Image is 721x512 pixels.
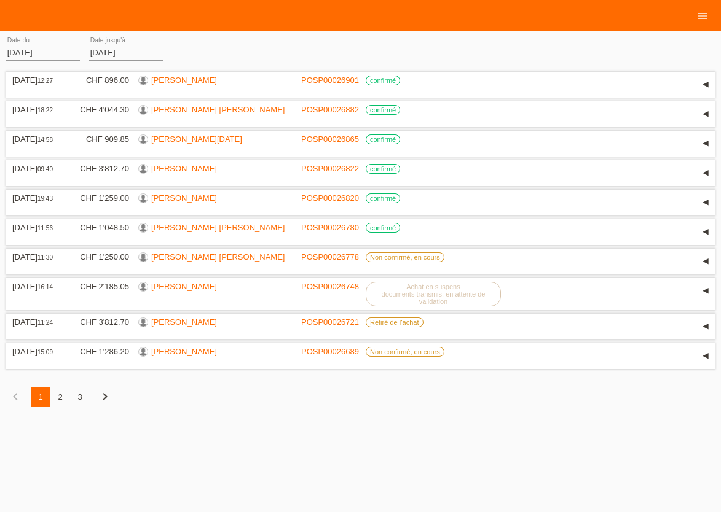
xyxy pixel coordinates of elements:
[71,223,129,232] div: CHF 1'048.50
[12,252,61,262] div: [DATE]
[151,317,217,327] a: [PERSON_NAME]
[50,387,70,407] div: 2
[12,347,61,356] div: [DATE]
[12,282,61,291] div: [DATE]
[71,164,129,173] div: CHF 3'812.70
[301,193,359,203] a: POSP00026820
[37,284,53,290] span: 16:14
[71,252,129,262] div: CHF 1'250.00
[301,223,359,232] a: POSP00026780
[301,105,359,114] a: POSP00026882
[71,134,129,144] div: CHF 909.85
[301,76,359,85] a: POSP00026901
[696,347,715,365] div: étendre/coller
[301,282,359,291] a: POSP00026748
[151,252,285,262] a: [PERSON_NAME] [PERSON_NAME]
[70,387,90,407] div: 3
[37,77,53,84] span: 12:27
[696,193,715,212] div: étendre/coller
[12,223,61,232] div: [DATE]
[37,349,53,355] span: 15:09
[151,223,285,232] a: [PERSON_NAME] [PERSON_NAME]
[696,317,715,336] div: étendre/coller
[696,134,715,153] div: étendre/coller
[366,193,400,203] label: confirmé
[366,76,400,85] label: confirmé
[151,347,217,356] a: [PERSON_NAME]
[366,164,400,174] label: confirmé
[71,105,129,114] div: CHF 4'044.30
[151,134,242,144] a: [PERSON_NAME][DATE]
[696,223,715,241] div: étendre/coller
[71,76,129,85] div: CHF 896.00
[301,134,359,144] a: POSP00026865
[366,105,400,115] label: confirmé
[151,282,217,291] a: [PERSON_NAME]
[12,105,61,114] div: [DATE]
[71,347,129,356] div: CHF 1'286.20
[37,107,53,114] span: 18:22
[366,317,424,327] label: Retiré de l‘achat
[151,164,217,173] a: [PERSON_NAME]
[151,193,217,203] a: [PERSON_NAME]
[12,76,61,85] div: [DATE]
[12,134,61,144] div: [DATE]
[696,164,715,182] div: étendre/coller
[301,252,359,262] a: POSP00026778
[366,252,444,262] label: Non confirmé, en cours
[696,282,715,300] div: étendre/coller
[690,12,715,19] a: menu
[301,317,359,327] a: POSP00026721
[71,282,129,291] div: CHF 2'185.05
[366,347,444,357] label: Non confirmé, en cours
[98,389,112,404] i: chevron_right
[151,76,217,85] a: [PERSON_NAME]
[12,164,61,173] div: [DATE]
[37,254,53,261] span: 11:30
[366,134,400,144] label: confirmé
[696,252,715,271] div: étendre/coller
[696,10,709,22] i: menu
[31,387,50,407] div: 1
[12,193,61,203] div: [DATE]
[301,164,359,173] a: POSP00026822
[8,389,23,404] i: chevron_left
[37,225,53,231] span: 11:56
[696,105,715,123] div: étendre/coller
[366,223,400,233] label: confirmé
[366,282,501,306] label: Achat en suspens documents transmis, en attente de validation
[71,193,129,203] div: CHF 1'259.00
[37,319,53,326] span: 11:24
[71,317,129,327] div: CHF 3'812.70
[37,166,53,173] span: 09:40
[37,195,53,202] span: 19:43
[301,347,359,356] a: POSP00026689
[12,317,61,327] div: [DATE]
[151,105,285,114] a: [PERSON_NAME] [PERSON_NAME]
[37,136,53,143] span: 14:58
[696,76,715,94] div: étendre/coller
